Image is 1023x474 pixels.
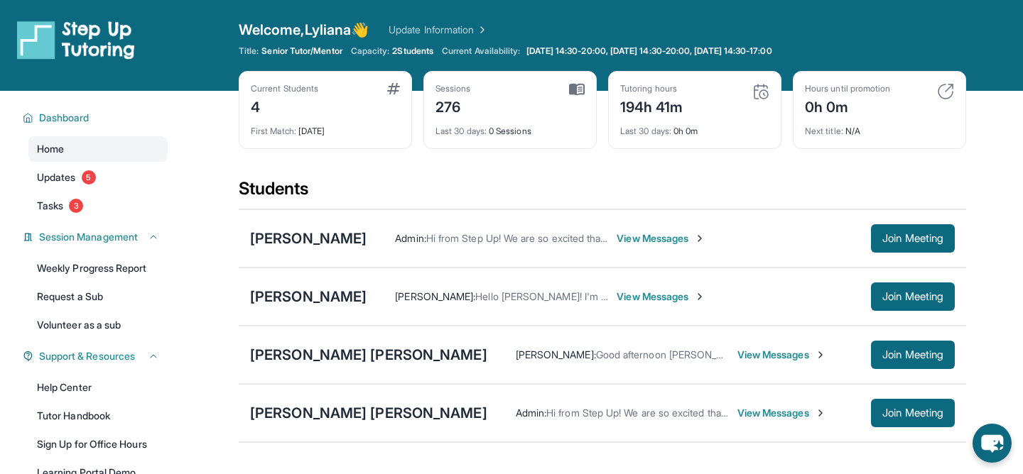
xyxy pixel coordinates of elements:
span: [PERSON_NAME] : [395,290,475,302]
img: Chevron-Right [815,407,826,419]
span: Last 30 days : [620,126,671,136]
span: Good afternoon [PERSON_NAME], when can we plan for our first session? [596,348,929,360]
img: card [569,83,585,96]
span: Tasks [37,199,63,213]
img: card [937,83,954,100]
div: [PERSON_NAME] [250,287,367,307]
span: Next title : [805,126,843,136]
div: 0h 0m [620,117,769,137]
span: Title: [239,45,259,57]
button: chat-button [973,424,1012,463]
img: Chevron-Right [694,233,705,244]
a: Home [28,136,168,162]
a: Tasks3 [28,193,168,219]
div: 276 [435,94,471,117]
div: 0h 0m [805,94,890,117]
span: Admin : [395,232,426,244]
img: Chevron Right [474,23,488,37]
div: Sessions [435,83,471,94]
span: Home [37,142,64,156]
img: logo [17,20,135,60]
div: Tutoring hours [620,83,683,94]
span: Join Meeting [882,409,943,417]
span: Join Meeting [882,351,943,359]
span: 3 [69,199,83,213]
span: [DATE] 14:30-20:00, [DATE] 14:30-20:00, [DATE] 14:30-17:00 [526,45,772,57]
div: 0 Sessions [435,117,585,137]
a: Request a Sub [28,284,168,309]
button: Dashboard [33,111,159,125]
button: Join Meeting [871,224,955,253]
div: 194h 41m [620,94,683,117]
div: N/A [805,117,954,137]
a: Tutor Handbook [28,403,168,429]
span: View Messages [617,290,705,304]
span: View Messages [737,406,826,420]
span: Welcome, Lyliana 👋 [239,20,369,40]
span: Join Meeting [882,292,943,301]
span: First Match : [251,126,296,136]
a: Sign Up for Office Hours [28,431,168,457]
a: Volunteer as a sub [28,312,168,338]
a: Update Information [389,23,488,37]
span: View Messages [737,348,826,362]
span: Capacity: [351,45,390,57]
button: Join Meeting [871,341,955,369]
span: Session Management [39,230,138,244]
span: Dashboard [39,111,90,125]
span: Senior Tutor/Mentor [261,45,342,57]
a: Help Center [28,375,168,400]
div: [DATE] [251,117,400,137]
span: Current Availability: [442,45,520,57]
span: Updates [37,170,76,184]
div: [PERSON_NAME] [PERSON_NAME] [250,345,487,365]
a: [DATE] 14:30-20:00, [DATE] 14:30-20:00, [DATE] 14:30-17:00 [524,45,775,57]
span: 5 [82,170,96,184]
span: Last 30 days : [435,126,487,136]
span: [PERSON_NAME] : [516,348,596,360]
span: 2 Students [392,45,433,57]
div: Hours until promotion [805,83,890,94]
img: card [752,83,769,100]
a: Updates5 [28,165,168,190]
img: card [387,83,400,94]
button: Join Meeting [871,282,955,311]
div: Students [239,177,966,209]
div: 4 [251,94,318,117]
span: Support & Resources [39,349,135,363]
div: [PERSON_NAME] [250,228,367,248]
div: Current Students [251,83,318,94]
a: Weekly Progress Report [28,255,168,281]
img: Chevron-Right [694,291,705,302]
button: Support & Resources [33,349,159,363]
button: Session Management [33,230,159,244]
img: Chevron-Right [815,349,826,360]
span: Join Meeting [882,234,943,243]
button: Join Meeting [871,399,955,427]
span: View Messages [617,231,705,246]
span: Admin : [516,407,546,419]
div: [PERSON_NAME] [PERSON_NAME] [250,403,487,423]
